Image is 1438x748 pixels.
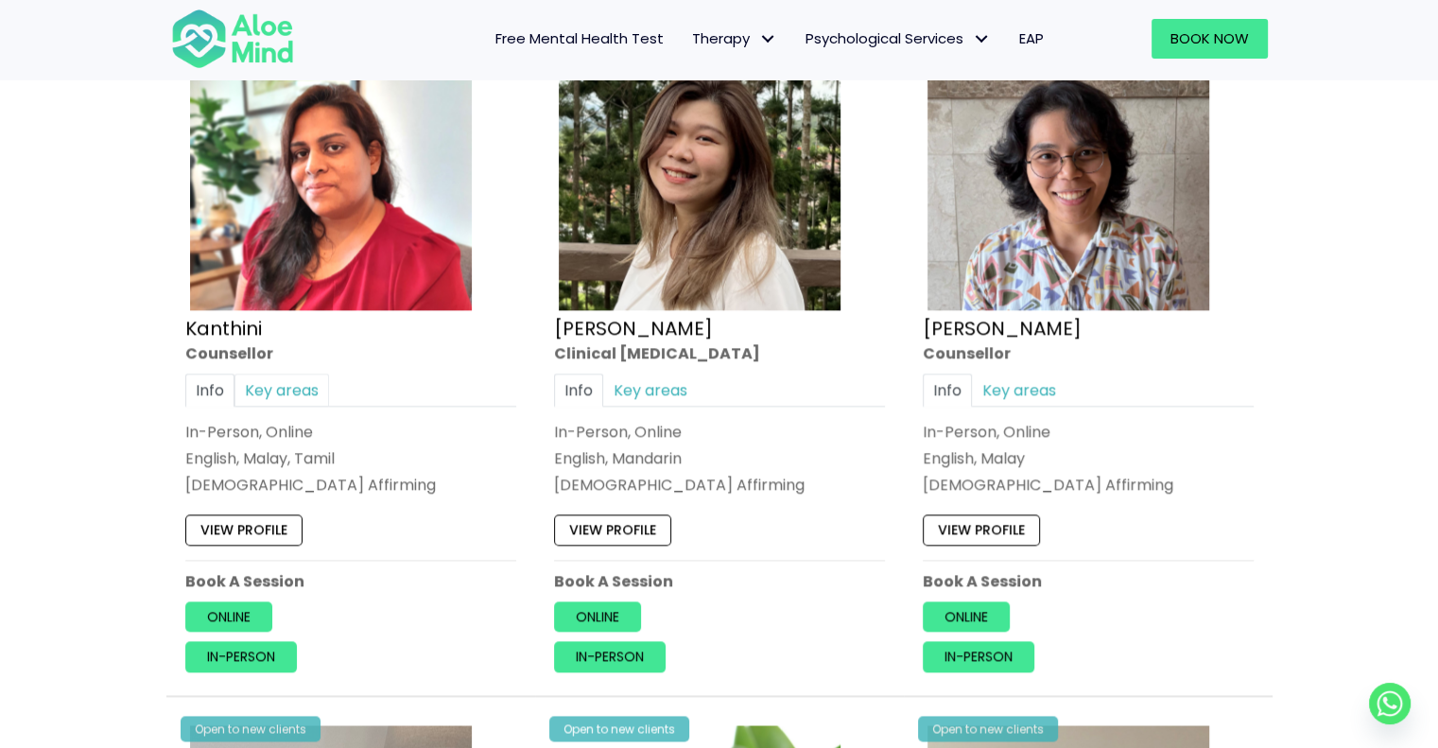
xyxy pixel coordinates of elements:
[603,373,698,406] a: Key areas
[185,341,516,363] div: Counsellor
[554,514,671,545] a: View profile
[554,641,666,671] a: In-person
[171,8,294,70] img: Aloe mind Logo
[923,601,1010,632] a: Online
[185,474,516,496] div: [DEMOGRAPHIC_DATA] Affirming
[968,26,996,53] span: Psychological Services: submenu
[923,421,1254,443] div: In-Person, Online
[1170,28,1249,48] span: Book Now
[923,569,1254,591] p: Book A Session
[806,28,991,48] span: Psychological Services
[185,641,297,671] a: In-person
[791,19,1005,59] a: Psychological ServicesPsychological Services: submenu
[185,373,234,406] a: Info
[554,341,885,363] div: Clinical [MEDICAL_DATA]
[1152,19,1268,59] a: Book Now
[923,314,1082,340] a: [PERSON_NAME]
[554,601,641,632] a: Online
[972,373,1066,406] a: Key areas
[1019,28,1044,48] span: EAP
[554,373,603,406] a: Info
[234,373,329,406] a: Key areas
[495,28,664,48] span: Free Mental Health Test
[554,447,885,469] p: English, Mandarin
[1369,683,1411,724] a: Whatsapp
[923,447,1254,469] p: English, Malay
[923,641,1034,671] a: In-person
[185,569,516,591] p: Book A Session
[692,28,777,48] span: Therapy
[754,26,782,53] span: Therapy: submenu
[923,373,972,406] a: Info
[559,28,840,310] img: Kelly Clinical Psychologist
[185,421,516,443] div: In-Person, Online
[319,19,1058,59] nav: Menu
[1005,19,1058,59] a: EAP
[923,341,1254,363] div: Counsellor
[185,514,303,545] a: View profile
[554,569,885,591] p: Book A Session
[185,447,516,469] p: English, Malay, Tamil
[181,716,321,741] div: Open to new clients
[554,314,713,340] a: [PERSON_NAME]
[923,474,1254,496] div: [DEMOGRAPHIC_DATA] Affirming
[554,421,885,443] div: In-Person, Online
[549,716,689,741] div: Open to new clients
[185,314,262,340] a: Kanthini
[481,19,678,59] a: Free Mental Health Test
[678,19,791,59] a: TherapyTherapy: submenu
[923,514,1040,545] a: View profile
[554,474,885,496] div: [DEMOGRAPHIC_DATA] Affirming
[185,601,272,632] a: Online
[918,716,1058,741] div: Open to new clients
[927,28,1209,310] img: zafeera counsellor
[190,28,472,310] img: Kanthini-profile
